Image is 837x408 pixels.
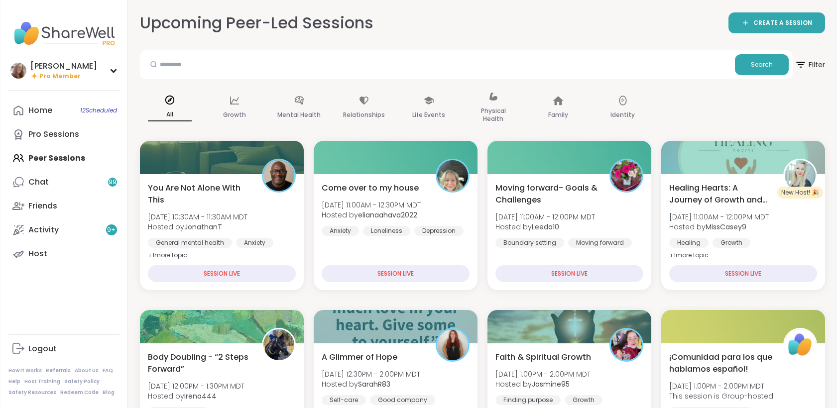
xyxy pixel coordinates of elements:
div: New Host! 🎉 [777,187,823,199]
span: [DATE] 12:30PM - 2:00PM MDT [322,369,420,379]
b: MissCasey9 [706,222,746,232]
b: elianaahava2022 [358,210,417,220]
img: ShareWell [785,329,816,360]
div: Self-care [322,395,366,405]
div: Friends [28,201,57,211]
div: Depression [414,226,464,236]
div: [PERSON_NAME] [30,61,97,72]
span: Body Doubling - “2 Steps Forward” [148,351,251,375]
a: How It Works [8,367,42,374]
div: Anxiety [322,226,359,236]
span: Hosted by [322,379,420,389]
a: FAQ [103,367,113,374]
b: SarahR83 [358,379,390,389]
a: Host [8,242,120,266]
div: Boundary setting [495,238,564,248]
p: Physical Health [472,105,515,125]
span: Hosted by [495,379,591,389]
div: Healing [669,238,709,248]
p: Relationships [343,109,385,121]
span: This session is Group-hosted [669,391,773,401]
a: Blog [103,389,115,396]
a: Host Training [24,378,60,385]
div: Activity [28,224,59,235]
span: Hosted by [495,222,595,232]
div: Pro Sessions [28,129,79,140]
div: Moving forward [568,238,632,248]
img: SarahR83 [437,329,468,360]
a: Activity9+ [8,218,120,242]
span: Healing Hearts: A Journey of Growth and Strength [669,182,772,206]
p: Family [548,109,568,121]
div: Anxiety [236,238,273,248]
span: A Glimmer of Hope [322,351,397,363]
p: Mental Health [277,109,321,121]
span: [DATE] 1:00PM - 2:00PM MDT [669,381,773,391]
span: Search [751,60,773,69]
span: Hosted by [148,222,247,232]
span: Hosted by [148,391,244,401]
div: Chat [28,177,49,188]
span: Pro Member [39,72,81,81]
a: Help [8,378,20,385]
img: MissCasey9 [785,160,816,191]
img: Leeda10 [611,160,642,191]
b: Jasmine95 [532,379,570,389]
a: CREATE A SESSION [728,12,825,33]
span: [DATE] 12:00PM - 1:30PM MDT [148,381,244,391]
a: Pro Sessions [8,122,120,146]
img: JonathanT [263,160,294,191]
p: Identity [610,109,635,121]
span: Faith & Spiritual Growth [495,351,591,363]
b: JonathanT [184,222,222,232]
a: Referrals [46,367,71,374]
button: Search [735,54,789,75]
div: Good company [370,395,435,405]
div: Growth [565,395,602,405]
a: Home12Scheduled [8,99,120,122]
a: Logout [8,337,120,361]
div: Loneliness [363,226,410,236]
span: [DATE] 11:00AM - 12:00PM MDT [669,212,769,222]
img: Jasmine95 [611,329,642,360]
div: SESSION LIVE [322,265,470,282]
span: [DATE] 11:00AM - 12:30PM MDT [322,200,421,210]
span: Hosted by [669,222,769,232]
span: Come over to my house [322,182,419,194]
img: Irena444 [263,329,294,360]
h2: Upcoming Peer-Led Sessions [140,12,373,34]
span: 9 + [107,226,116,234]
div: SESSION LIVE [148,265,296,282]
span: Filter [795,53,825,77]
span: [DATE] 10:30AM - 11:30AM MDT [148,212,247,222]
span: [DATE] 1:00PM - 2:00PM MDT [495,369,591,379]
div: Finding purpose [495,395,561,405]
div: Host [28,248,47,259]
div: Home [28,105,52,116]
b: Leeda10 [532,222,559,232]
p: Growth [223,109,246,121]
img: dodi [10,63,26,79]
a: Redeem Code [60,389,99,396]
b: Irena444 [184,391,217,401]
img: elianaahava2022 [437,160,468,191]
div: General mental health [148,238,232,248]
img: ShareWell Nav Logo [8,16,120,51]
span: CREATE A SESSION [753,19,812,27]
a: Safety Policy [64,378,100,385]
div: SESSION LIVE [669,265,817,282]
div: SESSION LIVE [495,265,643,282]
a: Safety Resources [8,389,56,396]
span: ¡Comunidad para los que hablamos español! [669,351,772,375]
a: Friends [8,194,120,218]
a: About Us [75,367,99,374]
p: All [148,108,192,121]
span: Hosted by [322,210,421,220]
a: Chat99 [8,170,120,194]
span: [DATE] 11:00AM - 12:00PM MDT [495,212,595,222]
p: Life Events [412,109,445,121]
button: Filter [795,50,825,79]
span: 99 [109,178,117,187]
span: Moving forward- Goals & Challenges [495,182,598,206]
span: You Are Not Alone With This [148,182,251,206]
